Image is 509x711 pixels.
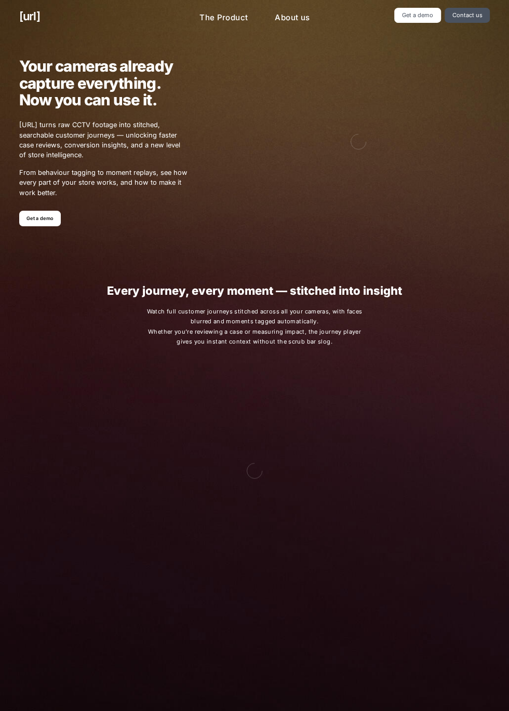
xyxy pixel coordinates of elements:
span: [URL] turns raw CCTV footage into stitched, searchable customer journeys — unlocking faster case ... [19,120,189,160]
a: [URL] [19,8,40,25]
a: About us [266,8,318,28]
span: From behaviour tagging to moment replays, see how every part of your store works, and how to make... [19,168,189,198]
a: Contact us [445,8,490,23]
h1: Your cameras already capture everything. Now you can use it. [19,58,189,109]
span: Watch full customer journeys stitched across all your cameras, with faces blurred and moments tag... [145,307,364,347]
a: Get a demo [19,211,61,226]
a: Get a demo [394,8,440,23]
a: The Product [191,8,256,28]
h1: Every journey, every moment — stitched into insight [19,284,490,297]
